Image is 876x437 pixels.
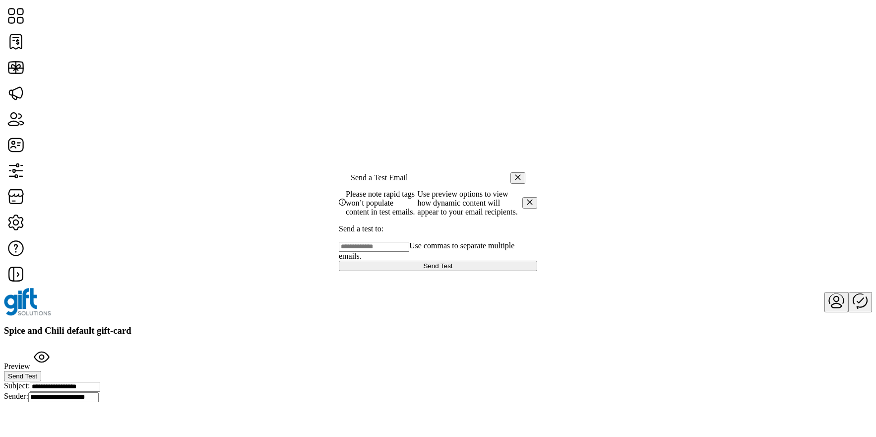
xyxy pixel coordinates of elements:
p: Send a test to: [339,224,537,233]
button: Send Test [339,261,537,271]
span: Send Test [423,262,452,270]
button: Close [522,197,537,209]
span: Send a Test Email [351,173,408,182]
span: Please note rapid tags won’t populate content in test emails. [346,190,418,217]
span: Use commas to separate multiple emails. [339,241,514,260]
span: Use preview options to view how dynamic content will appear to your email recipients. [418,190,522,217]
